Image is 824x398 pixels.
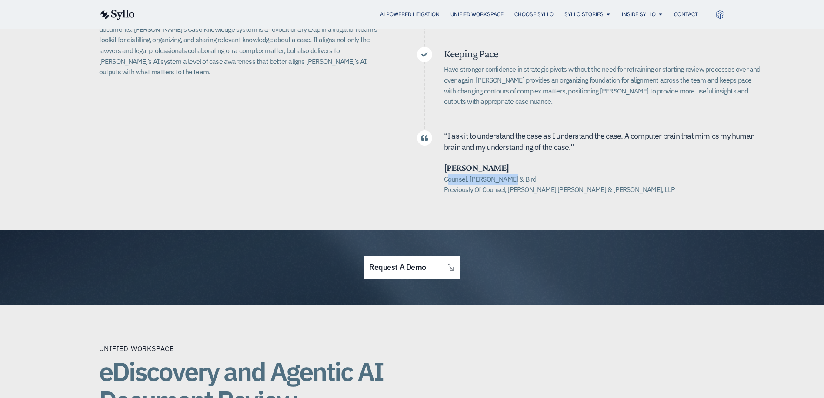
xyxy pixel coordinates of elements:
[99,10,135,20] img: syllo
[444,47,765,60] h5: Keeping Pace
[450,10,504,18] a: Unified Workspace
[674,10,698,18] a: Contact
[369,263,426,272] span: request a demo
[444,162,765,173] h5: [PERSON_NAME]
[444,131,754,152] span: nderstand the case as I understand the case. A computer brain that mimics my human brain and my u...
[569,142,574,152] span: .”
[380,10,440,18] a: AI Powered Litigation
[447,131,481,141] span: I ask it to u
[99,13,382,77] p: Case Knowledge is at the core of Syllo’s unified workspace, and it is more than just managing doc...
[364,256,460,279] a: request a demo
[152,10,698,19] div: Menu Toggle
[444,174,765,195] h5: Counsel, [PERSON_NAME] & Bird Previously Of Counsel, [PERSON_NAME] [PERSON_NAME] & [PERSON_NAME],...
[152,10,698,19] nav: Menu
[564,10,604,18] a: Syllo Stories
[444,131,447,141] span: “
[99,343,174,354] div: Unified Workspace
[514,10,554,18] a: Choose Syllo
[444,64,765,107] p: Have stronger confidence in strategic pivots without the need for retraining or starting review p...
[622,10,656,18] a: Inside Syllo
